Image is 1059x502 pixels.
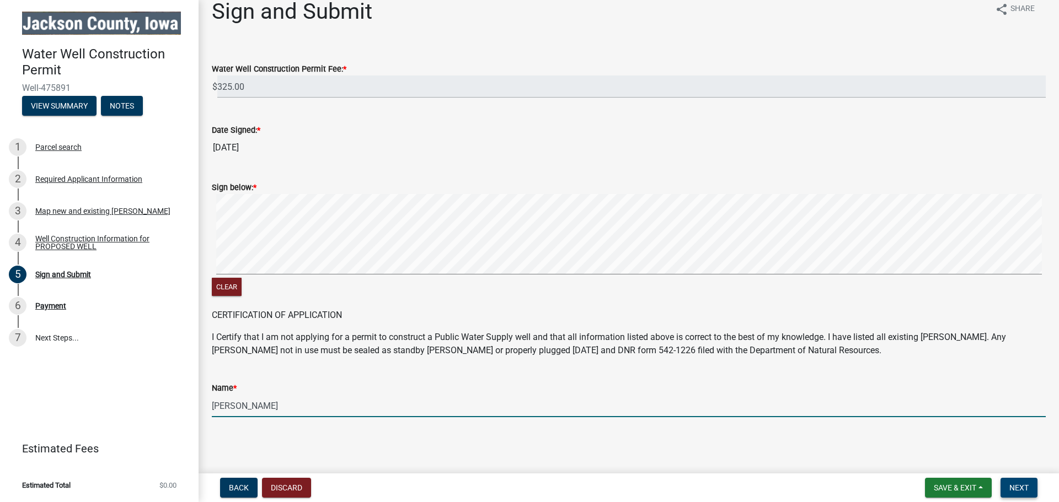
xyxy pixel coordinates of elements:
a: Estimated Fees [9,438,181,460]
div: Payment [35,302,66,310]
p: I Certify that I am not applying for a permit to construct a Public Water Supply well and that al... [212,331,1046,357]
wm-modal-confirm: Notes [101,102,143,111]
div: 1 [9,138,26,156]
span: Next [1009,483,1029,492]
wm-modal-confirm: Summary [22,102,97,111]
div: Sign and Submit [35,271,91,278]
div: 7 [9,329,26,347]
button: Save & Exit [925,478,992,498]
span: $ [212,75,218,98]
span: Share [1010,3,1035,16]
div: Parcel search [35,143,82,151]
button: Clear [212,278,242,296]
p: CERTIFICATION OF APPLICATION [212,309,1046,322]
label: Name [212,385,237,392]
button: View Summary [22,96,97,116]
span: $0.00 [159,482,176,489]
div: Well Construction Information for PROPOSED WELL [35,235,181,250]
div: 5 [9,266,26,283]
h4: Water Well Construction Permit [22,46,190,78]
button: Back [220,478,258,498]
div: Map new and existing [PERSON_NAME] [35,207,170,215]
div: 6 [9,297,26,315]
div: 3 [9,202,26,220]
span: Save & Exit [934,483,976,492]
label: Date Signed: [212,127,260,134]
button: Discard [262,478,311,498]
button: Next [1001,478,1037,498]
img: Jackson County, Iowa [22,12,181,35]
span: Estimated Total [22,482,71,489]
span: Back [229,483,249,492]
i: share [995,3,1008,16]
div: 2 [9,170,26,188]
button: Notes [101,96,143,116]
div: 4 [9,234,26,251]
label: Sign below: [212,184,256,192]
div: Required Applicant Information [35,175,142,183]
label: Water Well Construction Permit Fee: [212,66,346,73]
span: Well-475891 [22,83,176,93]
